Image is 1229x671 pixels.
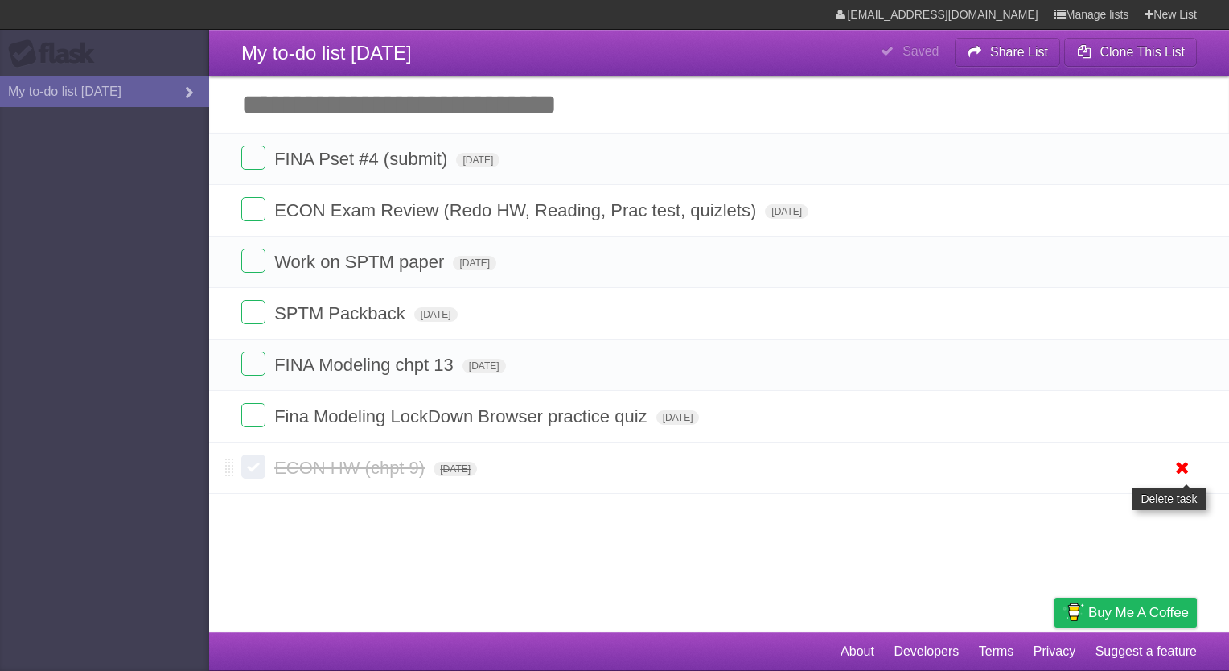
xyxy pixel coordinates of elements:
[453,256,496,270] span: [DATE]
[274,458,429,478] span: ECON HW (chpt 9)
[841,636,874,667] a: About
[274,149,451,169] span: FINA Pset #4 (submit)
[1088,599,1189,627] span: Buy me a coffee
[462,359,506,373] span: [DATE]
[955,38,1061,67] button: Share List
[241,300,265,324] label: Done
[414,307,458,322] span: [DATE]
[274,406,651,426] span: Fina Modeling LockDown Browser practice quiz
[456,153,499,167] span: [DATE]
[1034,636,1075,667] a: Privacy
[990,45,1048,59] b: Share List
[274,200,760,220] span: ECON Exam Review (Redo HW, Reading, Prac test, quizlets)
[434,462,477,476] span: [DATE]
[241,249,265,273] label: Done
[274,355,458,375] span: FINA Modeling chpt 13
[1100,45,1185,59] b: Clone This List
[765,204,808,219] span: [DATE]
[274,252,448,272] span: Work on SPTM paper
[656,410,700,425] span: [DATE]
[241,455,265,479] label: Done
[241,352,265,376] label: Done
[1054,598,1197,628] a: Buy me a coffee
[241,42,412,64] span: My to-do list [DATE]
[274,303,409,323] span: SPTM Packback
[894,636,959,667] a: Developers
[8,39,105,68] div: Flask
[1063,599,1084,626] img: Buy me a coffee
[902,44,939,58] b: Saved
[1095,636,1197,667] a: Suggest a feature
[241,197,265,221] label: Done
[241,146,265,170] label: Done
[979,636,1014,667] a: Terms
[241,403,265,427] label: Done
[1064,38,1197,67] button: Clone This List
